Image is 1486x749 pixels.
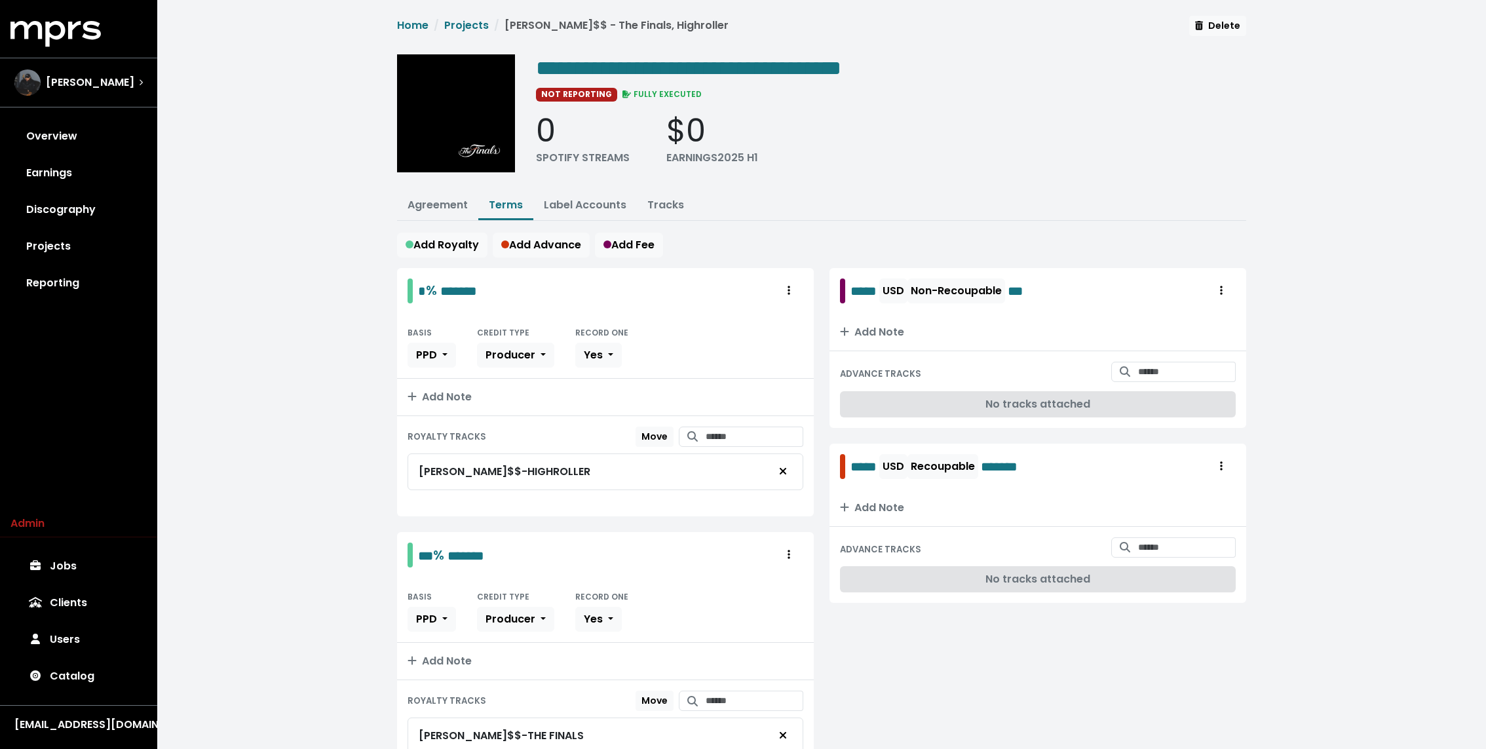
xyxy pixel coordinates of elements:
a: mprs logo [10,26,101,41]
span: Edit value [418,549,433,562]
div: SPOTIFY STREAMS [536,150,630,166]
span: Move [641,694,668,707]
span: USD [883,459,904,474]
span: PPD [416,611,437,626]
span: Move [641,430,668,443]
a: Tracks [647,197,684,212]
button: Remove royalty target [769,459,797,484]
span: % [433,546,444,564]
small: ROYALTY TRACKS [408,695,486,707]
button: Recoupable [907,454,978,479]
div: EARNINGS 2025 H1 [666,150,758,166]
span: Producer [486,347,535,362]
span: FULLY EXECUTED [620,88,702,100]
button: Move [636,691,674,711]
button: Non-Recoupable [907,278,1005,303]
span: Delete [1195,19,1240,32]
li: [PERSON_NAME]$$ - The Finals, Highroller [489,18,729,33]
span: Edit value [418,284,426,298]
small: CREDIT TYPE [477,327,529,338]
span: PPD [416,347,437,362]
button: Yes [575,343,622,368]
a: Reporting [10,265,147,301]
input: Search for tracks by title and link them to this royalty [706,427,803,447]
span: Recoupable [911,459,975,474]
a: Label Accounts [544,197,626,212]
span: Add Royalty [406,237,479,252]
button: USD [879,278,907,303]
button: Add Note [397,379,814,415]
button: Producer [477,607,554,632]
div: 0 [536,112,630,150]
input: Search for tracks by title and link them to this advance [1138,537,1236,558]
small: BASIS [408,591,432,602]
button: Delete [1189,16,1246,36]
div: No tracks attached [840,566,1236,592]
button: Royalty administration options [774,278,803,303]
span: Edit value [1008,281,1023,301]
a: Discography [10,191,147,228]
span: Edit value [850,281,877,301]
a: Home [397,18,429,33]
input: Search for tracks by title and link them to this royalty [706,691,803,711]
button: PPD [408,343,456,368]
small: CREDIT TYPE [477,591,529,602]
button: Royalty administration options [1207,278,1236,303]
div: [PERSON_NAME]$$ - THE FINALS [419,728,584,744]
small: BASIS [408,327,432,338]
input: Search for tracks by title and link them to this advance [1138,362,1236,382]
span: Add Note [840,324,904,339]
a: Catalog [10,658,147,695]
button: PPD [408,607,456,632]
small: RECORD ONE [575,591,628,602]
button: Add Note [829,314,1246,351]
span: Add Advance [501,237,581,252]
small: ROYALTY TRACKS [408,431,486,443]
a: Users [10,621,147,658]
img: The selected account / producer [14,69,41,96]
button: Yes [575,607,622,632]
button: Royalty administration options [774,543,803,567]
button: Add Advance [493,233,590,258]
button: USD [879,454,907,479]
span: Edit value [850,457,877,476]
a: Terms [489,197,523,212]
span: Edit value [981,457,1018,476]
span: Yes [584,611,603,626]
div: $0 [666,112,758,150]
a: Clients [10,585,147,621]
span: [PERSON_NAME] [46,75,134,90]
span: Non-Recoupable [911,283,1002,298]
div: [PERSON_NAME]$$ - HIGHROLLER [419,464,590,480]
button: Add Note [829,490,1246,526]
span: Edit value [536,58,841,79]
a: Agreement [408,197,468,212]
span: Edit value [448,549,484,562]
span: NOT REPORTING [536,88,617,101]
nav: breadcrumb [397,18,729,44]
button: [EMAIL_ADDRESS][DOMAIN_NAME] [10,716,147,733]
small: RECORD ONE [575,327,628,338]
small: ADVANCE TRACKS [840,543,921,556]
span: Add Note [840,500,904,515]
span: Yes [584,347,603,362]
a: Projects [444,18,489,33]
a: Earnings [10,155,147,191]
img: Album cover for this project [397,54,515,172]
button: Move [636,427,674,447]
span: % [426,281,437,299]
span: Add Note [408,653,472,668]
button: Remove royalty target [769,723,797,748]
button: Producer [477,343,554,368]
div: No tracks attached [840,391,1236,417]
a: Jobs [10,548,147,585]
button: Add Royalty [397,233,487,258]
a: Projects [10,228,147,265]
span: Add Fee [603,237,655,252]
a: Overview [10,118,147,155]
span: Producer [486,611,535,626]
button: Royalty administration options [1207,454,1236,479]
span: Add Note [408,389,472,404]
button: Add Fee [595,233,663,258]
small: ADVANCE TRACKS [840,368,921,380]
